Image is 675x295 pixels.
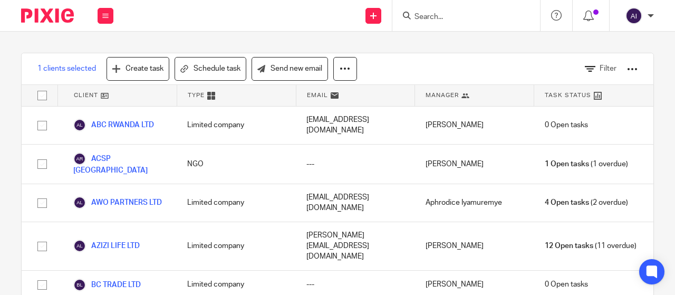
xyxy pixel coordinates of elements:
div: Aphrodice Iyamuremye [415,184,534,222]
div: Limited company [177,222,296,270]
span: (2 overdue) [545,197,628,208]
div: [EMAIL_ADDRESS][DOMAIN_NAME] [296,107,415,144]
div: NGO [177,145,296,184]
a: ABC RWANDA LTD [73,119,154,131]
a: AWO PARTNERS LTD [73,196,162,209]
span: Task Status [545,91,591,100]
div: [PERSON_NAME] [415,107,534,144]
span: Email [307,91,328,100]
div: [EMAIL_ADDRESS][DOMAIN_NAME] [296,184,415,222]
div: Limited company [177,184,296,222]
div: [PERSON_NAME] [415,145,534,184]
span: 1 clients selected [37,63,96,74]
span: Filter [600,65,616,72]
input: Select all [32,85,52,106]
img: svg%3E [73,119,86,131]
span: 1 Open tasks [545,159,589,169]
a: ACSP [GEOGRAPHIC_DATA] [73,153,166,176]
a: BC TRADE LTD [73,279,141,291]
span: 0 Open tasks [545,120,588,130]
span: Client [74,91,98,100]
a: Schedule task [175,57,246,81]
a: Send new email [252,57,328,81]
img: svg%3E [73,279,86,291]
div: [PERSON_NAME][EMAIL_ADDRESS][DOMAIN_NAME] [296,222,415,270]
span: (11 overdue) [545,241,637,251]
span: 4 Open tasks [545,197,589,208]
a: Create task [107,57,169,81]
span: Type [188,91,205,100]
img: Pixie [21,8,74,23]
img: svg%3E [73,153,86,165]
img: svg%3E [625,7,642,24]
img: svg%3E [73,240,86,252]
span: (1 overdue) [545,159,628,169]
div: Limited company [177,107,296,144]
div: [PERSON_NAME] [415,222,534,270]
img: svg%3E [73,196,86,209]
span: Manager [426,91,459,100]
span: 12 Open tasks [545,241,593,251]
span: 0 Open tasks [545,279,588,290]
a: AZIZI LIFE LTD [73,240,140,252]
input: Search [413,13,508,22]
div: --- [296,145,415,184]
